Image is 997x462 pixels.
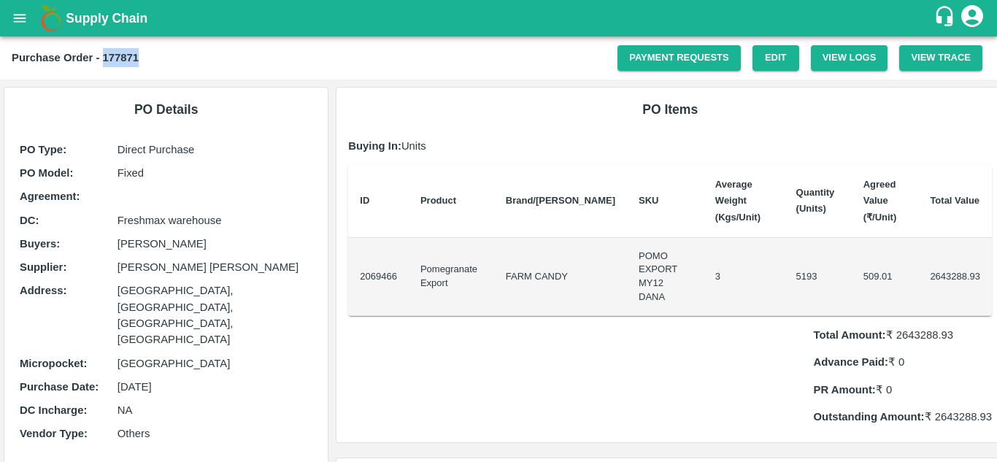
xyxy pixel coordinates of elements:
b: Advance Paid: [814,356,888,368]
b: Buyers : [20,238,60,250]
b: Supply Chain [66,11,147,26]
p: Units [348,138,992,154]
div: account of current user [959,3,985,34]
b: ID [360,195,369,206]
td: POMO EXPORT MY12 DANA [627,238,704,316]
button: open drawer [3,1,36,35]
p: Fixed [118,165,313,181]
b: Buying In: [348,140,401,152]
td: 509.01 [852,238,919,316]
h6: PO Items [348,99,992,120]
button: View Trace [899,45,982,71]
b: Supplier : [20,261,66,273]
img: logo [36,4,66,33]
a: Supply Chain [66,8,934,28]
p: ₹ 0 [814,382,993,398]
p: Direct Purchase [118,142,313,158]
td: 2643288.93 [918,238,992,316]
b: Vendor Type : [20,428,88,439]
b: Total Amount: [814,329,886,341]
b: DC Incharge : [20,404,87,416]
td: 2069466 [348,238,409,316]
b: Outstanding Amount: [814,411,925,423]
p: Others [118,426,313,442]
p: NA [118,402,313,418]
p: ₹ 2643288.93 [814,409,993,425]
p: ₹ 0 [814,354,993,370]
b: Micropocket : [20,358,87,369]
td: Pomegranate Export [409,238,494,316]
b: DC : [20,215,39,226]
h6: PO Details [16,99,316,120]
b: Agreed Value (₹/Unit) [863,179,897,223]
b: Purchase Order - 177871 [12,52,139,63]
b: Total Value [930,195,979,206]
b: Agreement: [20,190,80,202]
b: PO Type : [20,144,66,155]
p: [GEOGRAPHIC_DATA], [GEOGRAPHIC_DATA], [GEOGRAPHIC_DATA], [GEOGRAPHIC_DATA] [118,282,313,347]
p: Freshmax warehouse [118,212,313,228]
td: 3 [704,238,785,316]
p: [DATE] [118,379,313,395]
b: Purchase Date : [20,381,99,393]
p: [GEOGRAPHIC_DATA] [118,355,313,371]
a: Payment Requests [617,45,741,71]
p: [PERSON_NAME] [PERSON_NAME] [118,259,313,275]
td: 5193 [785,238,852,316]
b: PR Amount: [814,384,876,396]
b: Address : [20,285,66,296]
p: [PERSON_NAME] [118,236,313,252]
b: SKU [639,195,658,206]
button: View Logs [811,45,888,71]
b: PO Model : [20,167,73,179]
b: Product [420,195,456,206]
a: Edit [752,45,799,71]
b: Quantity (Units) [796,187,835,214]
p: ₹ 2643288.93 [814,327,993,343]
td: FARM CANDY [494,238,627,316]
div: customer-support [934,5,959,31]
b: Average Weight (Kgs/Unit) [715,179,761,223]
b: Brand/[PERSON_NAME] [506,195,615,206]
